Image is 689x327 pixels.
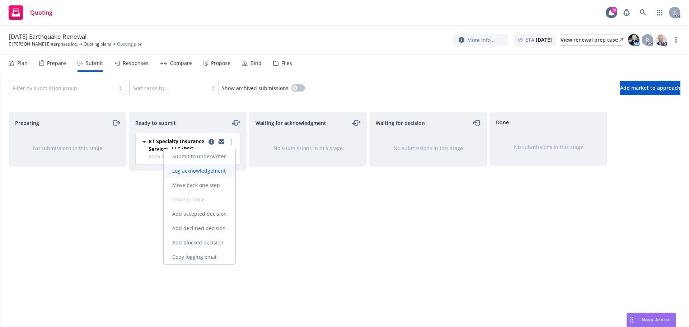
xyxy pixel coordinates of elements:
[672,36,680,44] a: more
[620,81,680,95] button: Add market to approach
[9,41,78,47] a: E [PERSON_NAME] Enterprises Inc.
[655,34,667,46] img: photo
[611,7,617,13] div: 70
[636,5,650,20] a: Search
[164,153,235,160] span: Submit to underwriter
[381,144,475,152] div: No submissions in this stage
[256,119,326,127] span: Waiting for acknowledgment
[149,137,206,153] span: RT Specialty Insurance Services, LLC (RSG Specialty, LLC)
[536,36,552,43] strong: [DATE]
[628,34,639,46] img: photo
[652,5,667,20] a: Switch app
[149,153,236,160] span: 2025 Earthquake
[164,182,229,188] span: Move back one step
[84,41,111,47] a: Quoting plans
[6,3,55,23] a: Quoting
[164,225,234,232] span: Add declined decision
[496,118,509,126] span: Done
[376,119,425,127] span: Waiting for decision
[217,137,226,146] a: copy logging email
[30,10,52,15] span: Quoting
[164,253,226,260] span: Copy logging email
[627,313,636,327] div: Drag to move
[561,34,623,45] div: View renewal prep case
[170,60,192,66] div: Compare
[561,34,623,46] a: View renewal prep case
[9,32,86,41] span: [DATE] Earthquake Renewal
[619,5,634,20] a: Report a Bug
[467,36,495,44] span: More info...
[261,144,355,152] div: No submissions in this stage
[453,34,508,46] button: More info...
[525,36,552,43] span: ETA :
[627,313,676,327] button: Nova Assist
[222,84,289,92] span: Show archived submissions
[15,119,39,127] span: Preparing
[164,210,235,217] span: Add accepted decision
[17,60,28,66] div: Plan
[227,137,236,146] a: more
[472,118,481,127] a: moveLeft
[502,143,595,151] div: No submissions in this stage
[620,84,680,91] span: Add market to approach
[207,137,216,146] a: copy logging email
[642,317,670,323] span: Nova Assist
[135,119,176,127] span: Ready to submit
[211,60,230,66] div: Propose
[47,60,66,66] div: Prepare
[123,60,149,66] div: Responses
[646,36,649,44] span: R
[232,118,240,127] a: moveLeftRight
[86,60,103,66] div: Submit
[164,239,232,246] span: Add blocked decision
[164,167,234,174] span: Log acknowledgement
[164,196,214,203] span: Move to done
[117,41,142,47] span: Quoting plan
[352,118,361,127] a: moveLeftRight
[250,60,262,66] div: Bind
[112,118,120,127] a: moveRight
[281,60,292,66] div: Files
[21,144,114,152] div: No submissions in this stage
